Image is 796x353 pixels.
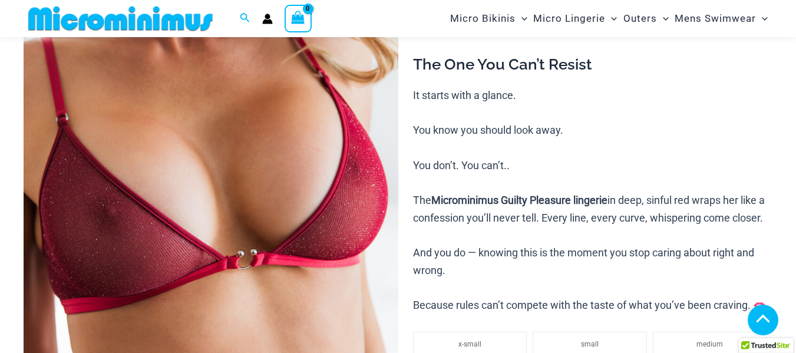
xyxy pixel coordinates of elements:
[605,4,617,34] span: Menu Toggle
[530,4,620,34] a: Micro LingerieMenu ToggleMenu Toggle
[262,14,273,24] a: Account icon link
[675,4,756,34] span: Mens Swimwear
[657,4,669,34] span: Menu Toggle
[623,4,657,34] span: Outers
[240,11,250,26] a: Search icon link
[516,4,527,34] span: Menu Toggle
[533,4,605,34] span: Micro Lingerie
[458,340,481,348] span: x-small
[756,4,768,34] span: Menu Toggle
[672,4,771,34] a: Mens SwimwearMenu ToggleMenu Toggle
[620,4,672,34] a: OutersMenu ToggleMenu Toggle
[285,5,312,32] a: View Shopping Cart, empty
[447,4,530,34] a: Micro BikinisMenu ToggleMenu Toggle
[581,340,599,348] span: small
[696,340,723,348] span: medium
[413,87,772,314] p: It starts with a glance. You know you should look away. You don’t. You can’t.. The in deep, sinfu...
[445,2,772,35] nav: Site Navigation
[24,5,217,32] img: MM SHOP LOGO FLAT
[431,194,607,206] b: Microminimus Guilty Pleasure lingerie
[413,55,772,75] h3: The One You Can’t Resist
[450,4,516,34] span: Micro Bikinis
